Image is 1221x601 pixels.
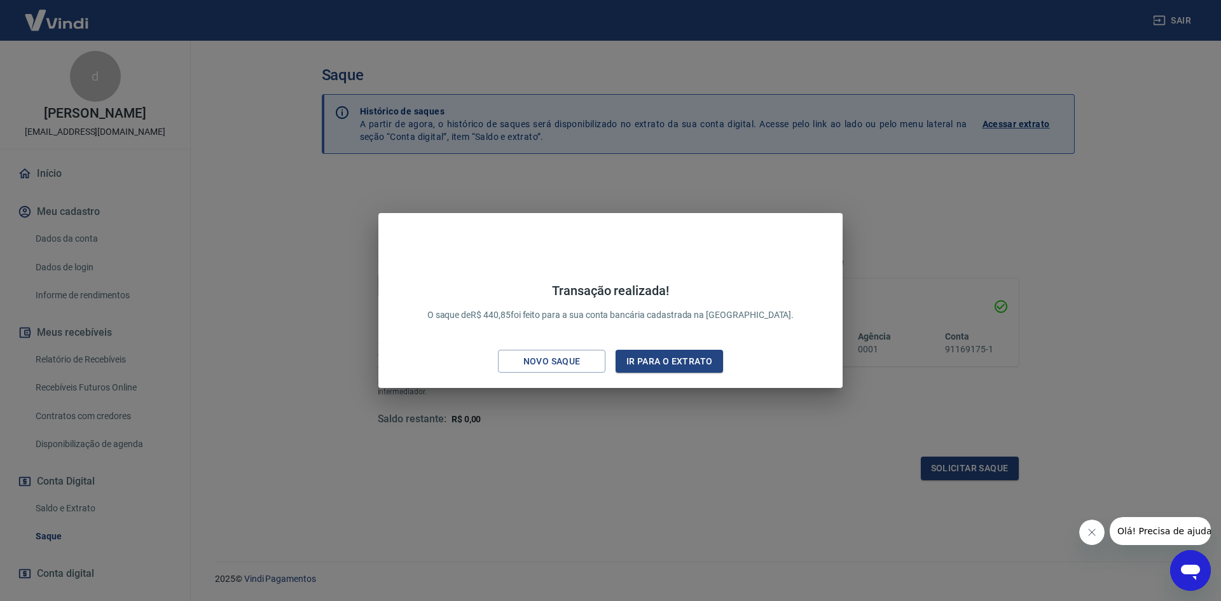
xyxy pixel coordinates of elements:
[1110,517,1211,545] iframe: Mensagem da empresa
[1079,520,1105,545] iframe: Fechar mensagem
[427,283,794,322] p: O saque de R$ 440,85 foi feito para a sua conta bancária cadastrada na [GEOGRAPHIC_DATA].
[616,350,723,373] button: Ir para o extrato
[508,354,596,370] div: Novo saque
[1170,550,1211,591] iframe: Botão para abrir a janela de mensagens
[427,283,794,298] h4: Transação realizada!
[8,9,107,19] span: Olá! Precisa de ajuda?
[498,350,605,373] button: Novo saque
